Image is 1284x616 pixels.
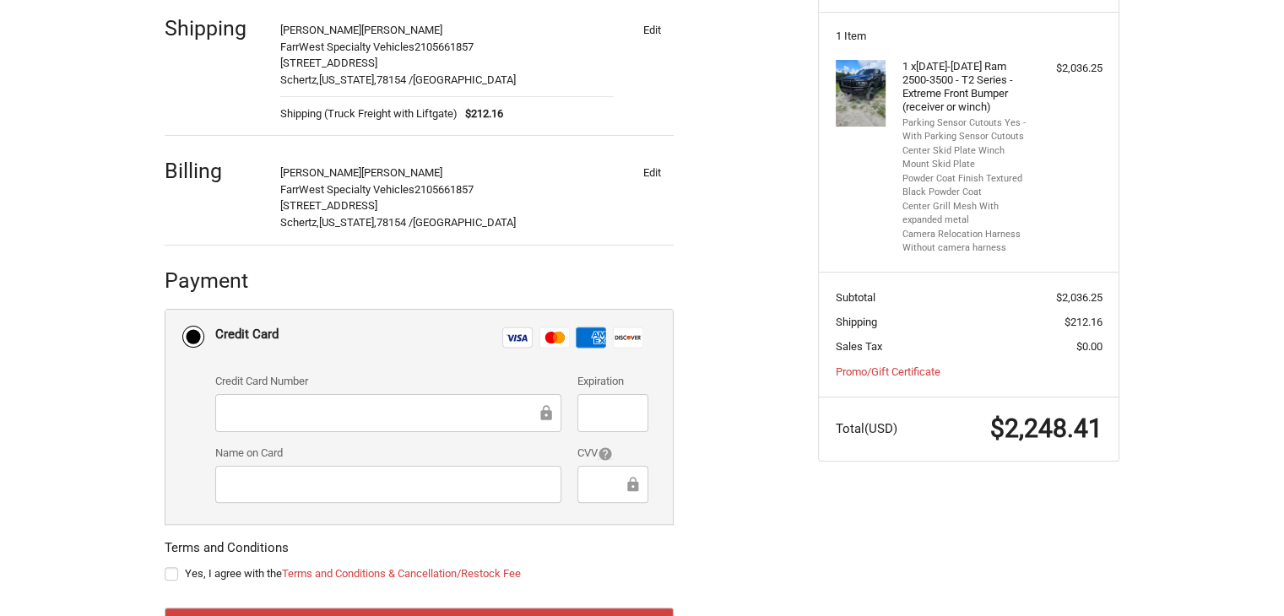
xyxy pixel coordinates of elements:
h2: Payment [165,267,263,294]
span: [STREET_ADDRESS] [280,199,377,212]
li: Powder Coat Finish Textured Black Powder Coat [902,172,1032,200]
a: Promo/Gift Certificate [836,365,940,378]
li: Camera Relocation Harness Without camera harness [902,228,1032,256]
iframe: Chat Widget [1200,535,1284,616]
span: $0.00 [1076,340,1103,353]
h3: 1 Item [836,30,1103,43]
button: Edit [630,160,674,184]
span: 78154 / [377,216,413,229]
span: [STREET_ADDRESS] [280,57,377,69]
span: Schertz, [280,216,319,229]
h4: 1 x [DATE]-[DATE] Ram 2500-3500 - T2 Series - Extreme Front Bumper (receiver or winch) [902,60,1032,115]
span: [GEOGRAPHIC_DATA] [413,216,516,229]
span: 2105661857 [414,183,474,196]
span: FarrWest Specialty Vehicles [280,41,414,53]
span: $2,248.41 [990,413,1103,443]
a: Terms and Conditions & Cancellation/Restock Fee [282,567,521,580]
li: Parking Sensor Cutouts Yes - With Parking Sensor Cutouts [902,116,1032,144]
div: Credit Card [215,321,279,349]
h2: Billing [165,158,263,184]
span: Yes, I agree with the [185,567,521,580]
li: Center Skid Plate Winch Mount Skid Plate [902,144,1032,172]
div: $2,036.25 [1036,60,1103,77]
button: Edit [630,18,674,41]
span: Shipping [836,316,877,328]
label: Expiration [577,373,647,390]
span: $212.16 [1065,316,1103,328]
label: Credit Card Number [215,373,561,390]
span: [PERSON_NAME] [361,24,442,36]
span: [US_STATE], [319,216,377,229]
span: Subtotal [836,291,875,304]
span: Total (USD) [836,421,897,436]
label: Name on Card [215,445,561,462]
span: $212.16 [458,105,504,122]
span: Shipping (Truck Freight with Liftgate) [280,105,458,122]
span: [US_STATE], [319,73,377,86]
span: [PERSON_NAME] [280,166,361,179]
label: CVV [577,445,647,462]
span: [GEOGRAPHIC_DATA] [413,73,516,86]
span: [PERSON_NAME] [361,166,442,179]
span: [PERSON_NAME] [280,24,361,36]
span: FarrWest Specialty Vehicles [280,183,414,196]
span: $2,036.25 [1056,291,1103,304]
legend: Terms and Conditions [165,538,289,565]
span: 78154 / [377,73,413,86]
span: 2105661857 [414,41,474,53]
span: Schertz, [280,73,319,86]
h2: Shipping [165,15,263,41]
span: Sales Tax [836,340,882,353]
li: Center Grill Mesh With expanded metal [902,200,1032,228]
